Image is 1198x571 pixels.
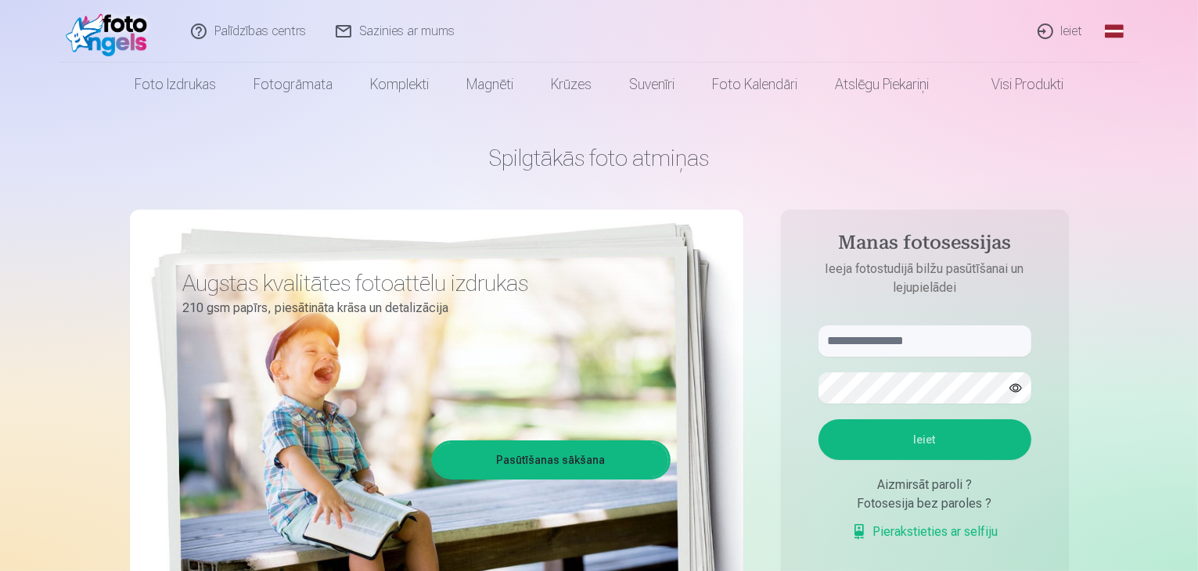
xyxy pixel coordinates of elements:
[851,523,998,541] a: Pierakstieties ar selfiju
[532,63,610,106] a: Krūzes
[803,232,1047,260] h4: Manas fotosessijas
[693,63,816,106] a: Foto kalendāri
[948,63,1082,106] a: Visi produkti
[116,63,235,106] a: Foto izdrukas
[818,419,1031,460] button: Ieiet
[434,443,668,477] a: Pasūtīšanas sākšana
[235,63,351,106] a: Fotogrāmata
[818,494,1031,513] div: Fotosesija bez paroles ?
[448,63,532,106] a: Magnēti
[183,269,659,297] h3: Augstas kvalitātes fotoattēlu izdrukas
[66,6,156,56] img: /fa1
[130,144,1069,172] h1: Spilgtākās foto atmiņas
[351,63,448,106] a: Komplekti
[610,63,693,106] a: Suvenīri
[183,297,659,319] p: 210 gsm papīrs, piesātināta krāsa un detalizācija
[818,476,1031,494] div: Aizmirsāt paroli ?
[803,260,1047,297] p: Ieeja fotostudijā bilžu pasūtīšanai un lejupielādei
[816,63,948,106] a: Atslēgu piekariņi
